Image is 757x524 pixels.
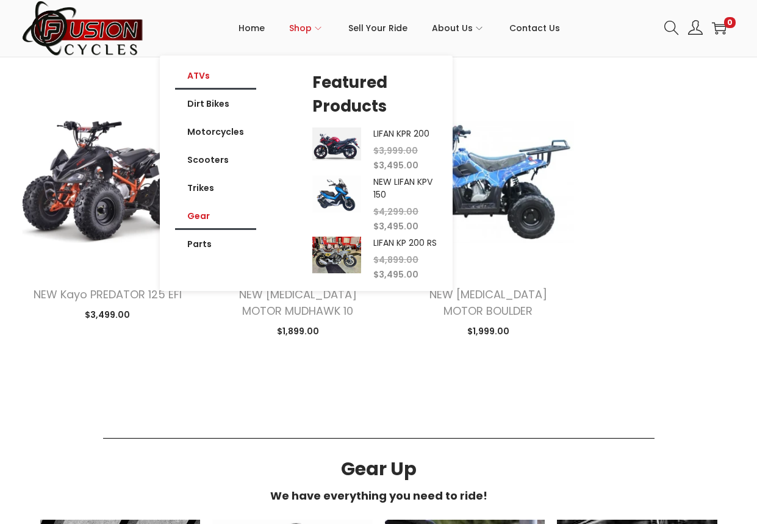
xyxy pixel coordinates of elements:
a: NEW Kayo PREDATOR 125 EFI [34,287,182,302]
span: $ [373,206,379,218]
nav: Menu [175,62,256,258]
span: $ [465,47,471,59]
span: Home [239,13,265,43]
span: 3,495.00 [373,268,418,281]
span: 1,899.00 [277,325,319,337]
span: $ [85,309,90,321]
a: Contact Us [509,1,560,56]
span: 4,899.00 [373,254,418,266]
img: Product Image [312,237,361,273]
h6: We have everything you need to ride! [34,490,723,501]
span: $ [467,325,473,337]
span: $ [277,325,282,337]
span: 3,495.00 [373,220,418,232]
span: 4,299.00 [373,206,418,218]
span: 1,999.00 [467,325,509,337]
span: $ [373,159,379,171]
a: Gear [175,202,256,230]
a: Scooters [175,146,256,174]
a: Trikes [175,174,256,202]
a: ATVs [175,62,256,90]
a: Parts [175,230,256,258]
span: $ [373,145,379,157]
a: LIFAN KP 200 RS [373,237,437,249]
a: About Us [432,1,485,56]
a: NEW [MEDICAL_DATA] MOTOR MUDHAWK 10 [239,287,357,318]
nav: Primary navigation [144,1,655,56]
h5: Featured Products [312,71,437,118]
a: Home [239,1,265,56]
span: 4,299.00 [465,47,511,59]
a: NEW LIFAN KPV 150 [373,176,432,201]
span: 3,499.00 [85,309,130,321]
span: About Us [432,13,473,43]
h3: Gear Up [34,460,723,478]
a: NEW [MEDICAL_DATA] MOTOR BOULDER [429,287,547,318]
a: Dirt Bikes [175,90,256,118]
a: 0 [712,21,727,35]
a: Sell Your Ride [348,1,407,56]
span: 3,499.00 [85,47,130,59]
span: $ [373,220,379,232]
span: 3,495.00 [373,159,418,171]
span: $ [85,47,90,59]
span: 3,999.00 [373,145,418,157]
span: $ [373,268,379,281]
a: LIFAN KPR 200 [373,127,429,140]
a: Motorcycles [175,118,256,146]
img: Product Image [312,176,361,212]
span: $ [373,254,379,266]
span: Contact Us [509,13,560,43]
span: Shop [289,13,312,43]
a: Shop [289,1,324,56]
img: Product Image [312,127,361,160]
span: Sell Your Ride [348,13,407,43]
